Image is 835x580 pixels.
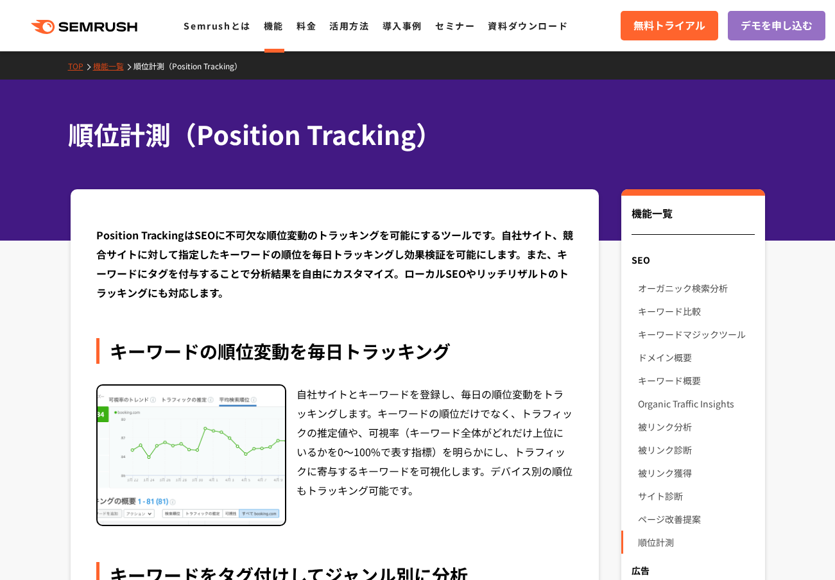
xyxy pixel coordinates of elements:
[329,19,369,32] a: 活用方法
[184,19,250,32] a: Semrushとは
[68,115,755,153] h1: 順位計測（Position Tracking）
[435,19,475,32] a: セミナー
[621,11,718,40] a: 無料トライアル
[638,392,754,415] a: Organic Traffic Insights
[96,338,574,364] div: キーワードの順位変動を毎日トラッキング
[93,60,133,71] a: 機能一覧
[633,17,705,34] span: 無料トライアル
[638,369,754,392] a: キーワード概要
[638,438,754,461] a: 被リンク診断
[68,60,93,71] a: TOP
[638,461,754,484] a: 被リンク獲得
[741,17,813,34] span: デモを申し込む
[264,19,284,32] a: 機能
[638,277,754,300] a: オーガニック検索分析
[133,60,252,71] a: 順位計測（Position Tracking）
[632,205,754,235] div: 機能一覧
[621,248,764,271] div: SEO
[728,11,825,40] a: デモを申し込む
[638,300,754,323] a: キーワード比較
[297,19,316,32] a: 料金
[297,384,574,527] div: 自社サイトとキーワードを登録し、毎日の順位変動をトラッキングします。キーワードの順位だけでなく、トラフィックの推定値や、可視率（キーワード全体がどれだけ上位にいるかを0～100%で表す指標）を明...
[488,19,568,32] a: 資料ダウンロード
[638,323,754,346] a: キーワードマジックツール
[638,531,754,554] a: 順位計測
[638,415,754,438] a: 被リンク分析
[98,386,285,525] img: 順位計測（Position Tracking） 順位変動
[638,507,754,531] a: ページ改善提案
[638,484,754,507] a: サイト診断
[638,346,754,369] a: ドメイン概要
[383,19,422,32] a: 導入事例
[96,225,574,302] div: Position TrackingはSEOに不可欠な順位変動のトラッキングを可能にするツールです。自社サイト、競合サイトに対して指定したキーワードの順位を毎日トラッキングし効果検証を可能にします...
